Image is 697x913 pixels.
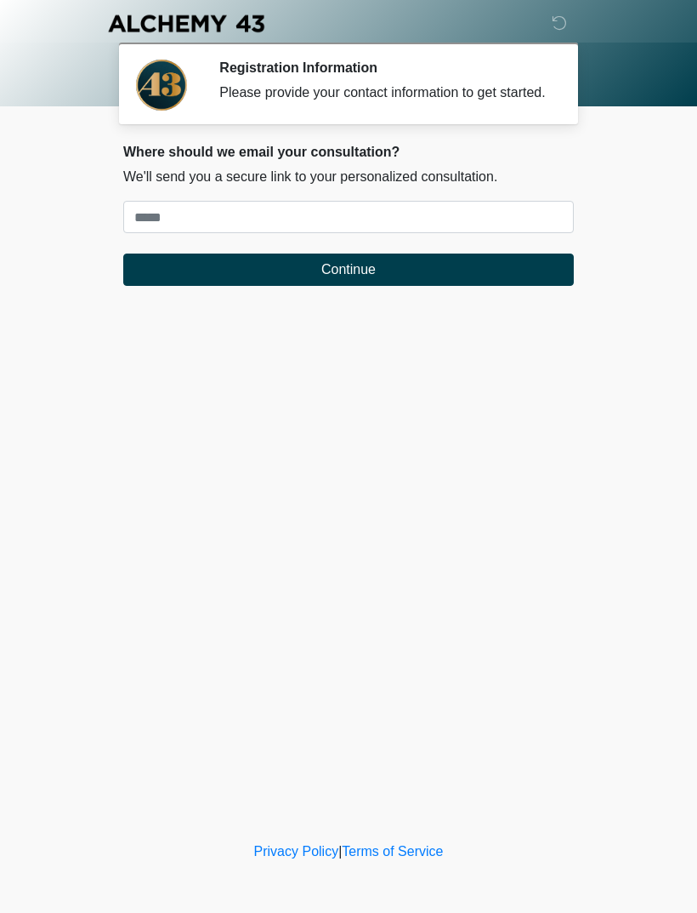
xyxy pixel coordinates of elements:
[219,83,548,103] div: Please provide your contact information to get started.
[123,167,574,187] p: We'll send you a secure link to your personalized consultation.
[219,60,548,76] h2: Registration Information
[254,844,339,859] a: Privacy Policy
[106,13,266,34] img: Alchemy 43 Logo
[123,254,574,286] button: Continue
[338,844,342,859] a: |
[136,60,187,111] img: Agent Avatar
[123,144,574,160] h2: Where should we email your consultation?
[342,844,443,859] a: Terms of Service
